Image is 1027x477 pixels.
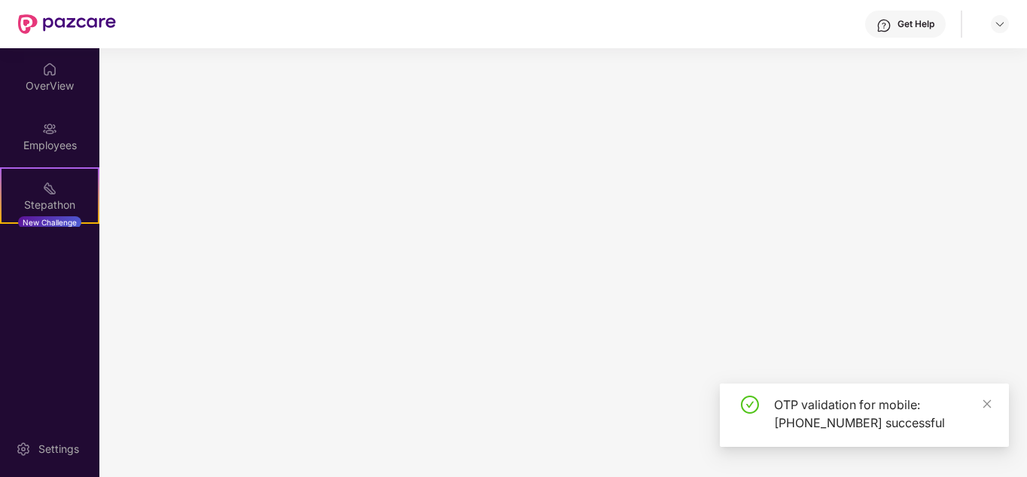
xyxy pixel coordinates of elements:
[42,121,57,136] img: svg+xml;base64,PHN2ZyBpZD0iRW1wbG95ZWVzIiB4bWxucz0iaHR0cDovL3d3dy53My5vcmcvMjAwMC9zdmciIHdpZHRoPS...
[42,181,57,196] img: svg+xml;base64,PHN2ZyB4bWxucz0iaHR0cDovL3d3dy53My5vcmcvMjAwMC9zdmciIHdpZHRoPSIyMSIgaGVpZ2h0PSIyMC...
[982,399,992,409] span: close
[994,18,1006,30] img: svg+xml;base64,PHN2ZyBpZD0iRHJvcGRvd24tMzJ4MzIiIHhtbG5zPSJodHRwOi8vd3d3LnczLm9yZy8yMDAwL3N2ZyIgd2...
[741,396,759,414] span: check-circle
[18,216,81,228] div: New Challenge
[897,18,934,30] div: Get Help
[16,442,31,457] img: svg+xml;base64,PHN2ZyBpZD0iU2V0dGluZy0yMHgyMCIgeG1sbnM9Imh0dHA6Ly93d3cudzMub3JnLzIwMDAvc3ZnIiB3aW...
[42,62,57,77] img: svg+xml;base64,PHN2ZyBpZD0iSG9tZSIgeG1sbnM9Imh0dHA6Ly93d3cudzMub3JnLzIwMDAvc3ZnIiB3aWR0aD0iMjAiIG...
[876,18,891,33] img: svg+xml;base64,PHN2ZyBpZD0iSGVscC0zMngzMiIgeG1sbnM9Imh0dHA6Ly93d3cudzMub3JnLzIwMDAvc3ZnIiB3aWR0aD...
[2,197,98,213] div: Stepathon
[774,396,991,432] div: OTP validation for mobile: [PHONE_NUMBER] successful
[34,442,84,457] div: Settings
[18,14,116,34] img: New Pazcare Logo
